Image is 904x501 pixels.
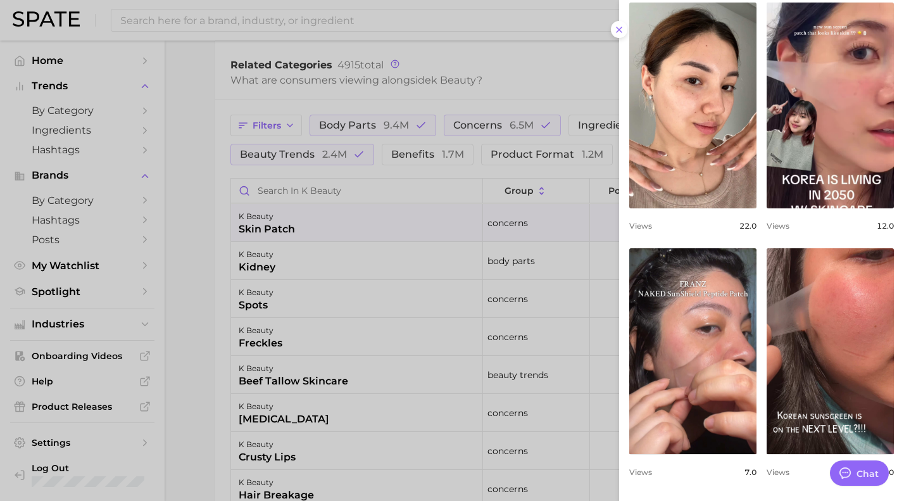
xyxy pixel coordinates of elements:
span: Views [767,467,789,477]
span: 7.0 [744,467,756,477]
span: 22.0 [739,221,756,231]
span: 12.0 [877,221,894,231]
span: Views [629,467,652,477]
span: Views [629,221,652,231]
span: Views [767,221,789,231]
